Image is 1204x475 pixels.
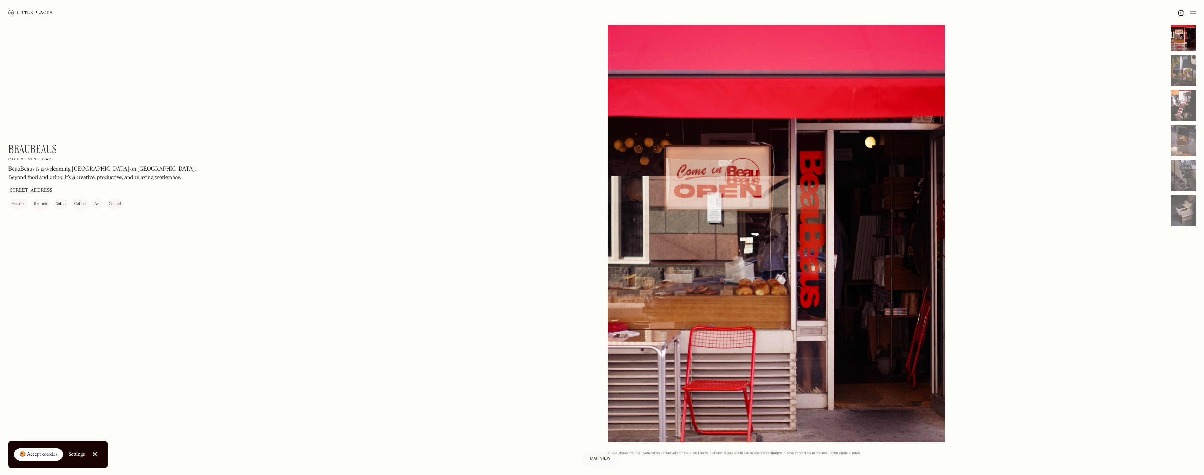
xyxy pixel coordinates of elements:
div: Salad [56,201,65,208]
h2: Cafe & event space [8,157,54,162]
a: 🍪 Accept cookies [14,448,63,461]
p: BeauBeaus is a welcoming [GEOGRAPHIC_DATA] on [GEOGRAPHIC_DATA]. Beyond food and drink, it's a cr... [8,165,198,182]
div: 🍪 Accept cookies [20,451,57,458]
span: Map view [590,457,611,461]
div: Casual [109,201,121,208]
div: Art [94,201,100,208]
div: Pastries [11,201,25,208]
p: [STREET_ADDRESS] [8,187,54,194]
a: Map view [582,451,619,467]
div: Coffee [74,201,86,208]
div: Brunch [34,201,47,208]
a: Close Cookie Popup [88,447,102,461]
div: Settings [69,452,85,457]
a: Settings [69,446,85,462]
div: © The above photo(s) were taken exclusively for the Little Places platform. If you would like to ... [608,451,1196,456]
h1: BeauBeaus [8,142,57,156]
